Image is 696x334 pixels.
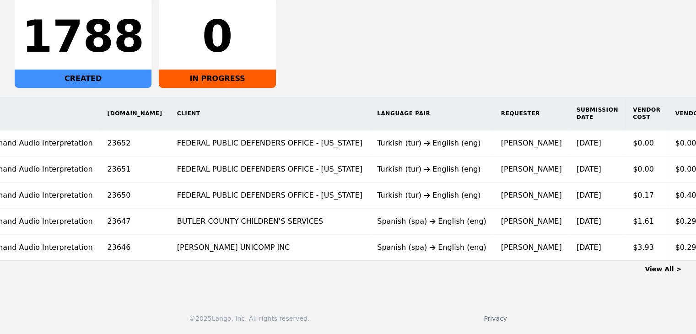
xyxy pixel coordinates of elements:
[626,235,668,261] td: $3.93
[494,97,569,130] th: Requester
[377,164,486,175] div: Turkish (tur) English (eng)
[577,217,601,226] time: [DATE]
[170,235,370,261] td: [PERSON_NAME] UNICOMP INC
[626,97,668,130] th: Vendor Cost
[494,183,569,209] td: [PERSON_NAME]
[15,70,151,88] div: CREATED
[494,156,569,183] td: [PERSON_NAME]
[100,183,170,209] td: 23650
[626,209,668,235] td: $1.61
[494,235,569,261] td: [PERSON_NAME]
[626,183,668,209] td: $0.17
[494,209,569,235] td: [PERSON_NAME]
[377,190,486,201] div: Turkish (tur) English (eng)
[626,130,668,156] td: $0.00
[577,243,601,252] time: [DATE]
[100,235,170,261] td: 23646
[170,130,370,156] td: FEDERAL PUBLIC DEFENDERS OFFICE - [US_STATE]
[370,97,494,130] th: Language Pair
[377,216,486,227] div: Spanish (spa) English (eng)
[645,265,681,273] a: View All >
[170,156,370,183] td: FEDERAL PUBLIC DEFENDERS OFFICE - [US_STATE]
[100,209,170,235] td: 23647
[569,97,626,130] th: Submission Date
[170,97,370,130] th: Client
[159,70,276,88] div: IN PROGRESS
[100,130,170,156] td: 23652
[100,156,170,183] td: 23651
[166,15,269,59] div: 0
[484,315,507,322] a: Privacy
[170,183,370,209] td: FEDERAL PUBLIC DEFENDERS OFFICE - [US_STATE]
[577,191,601,199] time: [DATE]
[377,242,486,253] div: Spanish (spa) English (eng)
[22,15,144,59] div: 1788
[100,97,170,130] th: [DOMAIN_NAME]
[189,314,309,323] div: © 2025 Lango, Inc. All rights reserved.
[494,130,569,156] td: [PERSON_NAME]
[577,139,601,147] time: [DATE]
[170,209,370,235] td: BUTLER COUNTY CHILDREN'S SERVICES
[577,165,601,173] time: [DATE]
[377,138,486,149] div: Turkish (tur) English (eng)
[626,156,668,183] td: $0.00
